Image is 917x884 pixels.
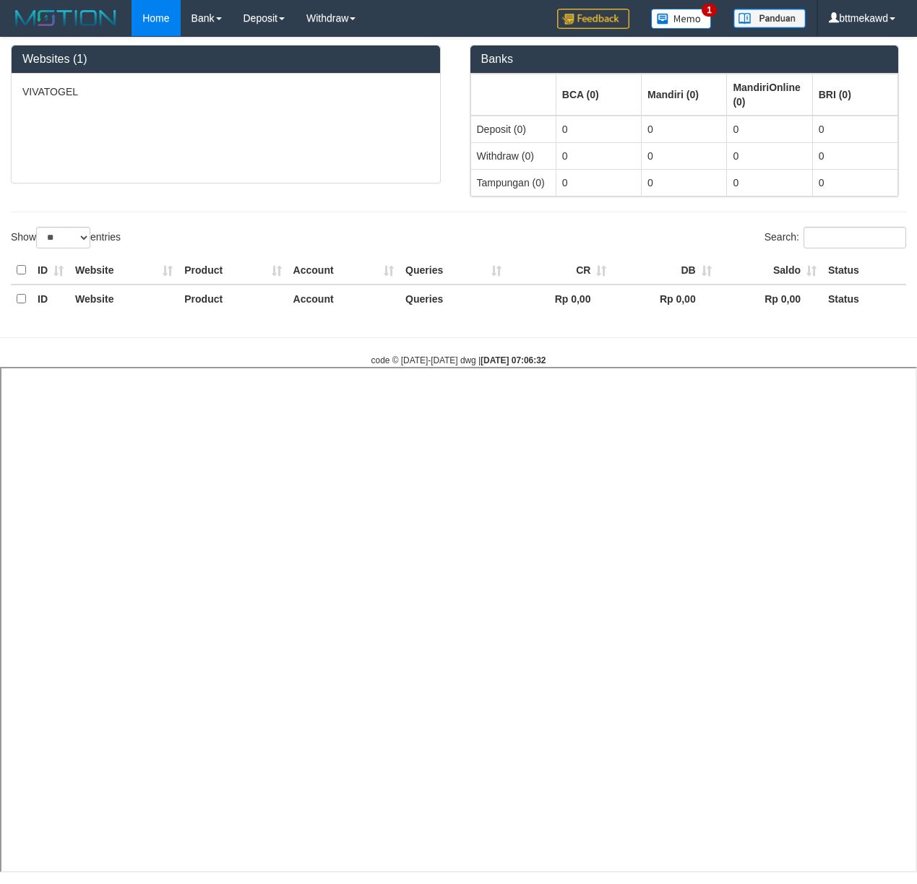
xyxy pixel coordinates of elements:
[812,74,897,116] th: Group: activate to sort column ascending
[733,9,806,28] img: panduan.png
[812,116,897,143] td: 0
[642,116,727,143] td: 0
[642,74,727,116] th: Group: activate to sort column ascending
[718,256,822,285] th: Saldo
[727,142,812,169] td: 0
[371,355,546,365] small: code © [DATE]-[DATE] dwg |
[11,7,121,29] img: MOTION_logo.png
[507,256,612,285] th: CR
[727,74,812,116] th: Group: activate to sort column ascending
[36,227,90,248] select: Showentries
[22,53,429,66] h3: Websites (1)
[812,142,897,169] td: 0
[556,169,641,196] td: 0
[32,285,69,313] th: ID
[22,84,429,99] p: VIVATOGEL
[556,116,641,143] td: 0
[288,285,400,313] th: Account
[470,116,556,143] td: Deposit (0)
[642,169,727,196] td: 0
[727,116,812,143] td: 0
[765,227,906,248] label: Search:
[822,285,906,313] th: Status
[481,355,546,365] strong: [DATE] 07:06:32
[822,256,906,285] th: Status
[178,256,287,285] th: Product
[557,9,629,29] img: Feedback.jpg
[804,227,906,248] input: Search:
[32,256,69,285] th: ID
[642,142,727,169] td: 0
[69,256,178,285] th: Website
[727,169,812,196] td: 0
[702,4,717,17] span: 1
[612,256,717,285] th: DB
[69,285,178,313] th: Website
[400,256,507,285] th: Queries
[178,285,287,313] th: Product
[11,227,121,248] label: Show entries
[481,53,888,66] h3: Banks
[507,285,612,313] th: Rp 0,00
[556,74,641,116] th: Group: activate to sort column ascending
[612,285,717,313] th: Rp 0,00
[718,285,822,313] th: Rp 0,00
[288,256,400,285] th: Account
[400,285,507,313] th: Queries
[470,142,556,169] td: Withdraw (0)
[470,74,556,116] th: Group: activate to sort column ascending
[556,142,641,169] td: 0
[470,169,556,196] td: Tampungan (0)
[812,169,897,196] td: 0
[651,9,712,29] img: Button%20Memo.svg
